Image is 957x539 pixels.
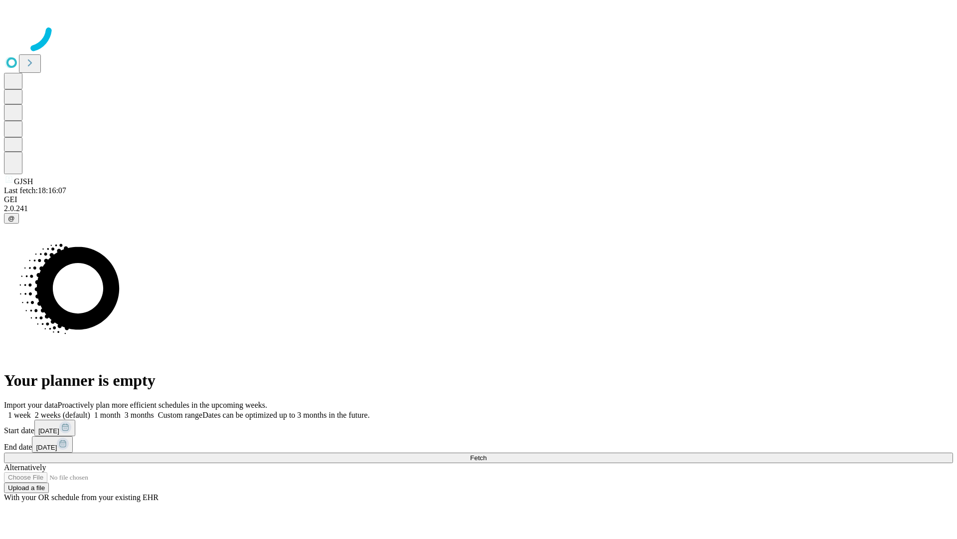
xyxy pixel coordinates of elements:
[4,453,953,463] button: Fetch
[470,454,486,462] span: Fetch
[32,436,73,453] button: [DATE]
[94,411,121,419] span: 1 month
[4,195,953,204] div: GEI
[38,427,59,435] span: [DATE]
[4,186,66,195] span: Last fetch: 18:16:07
[36,444,57,451] span: [DATE]
[4,420,953,436] div: Start date
[4,463,46,472] span: Alternatively
[8,215,15,222] span: @
[34,420,75,436] button: [DATE]
[4,371,953,390] h1: Your planner is empty
[35,411,90,419] span: 2 weeks (default)
[202,411,369,419] span: Dates can be optimized up to 3 months in the future.
[14,177,33,186] span: GJSH
[58,401,267,409] span: Proactively plan more efficient schedules in the upcoming weeks.
[4,436,953,453] div: End date
[125,411,154,419] span: 3 months
[4,401,58,409] span: Import your data
[4,493,159,502] span: With your OR schedule from your existing EHR
[4,213,19,224] button: @
[158,411,202,419] span: Custom range
[8,411,31,419] span: 1 week
[4,483,49,493] button: Upload a file
[4,204,953,213] div: 2.0.241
